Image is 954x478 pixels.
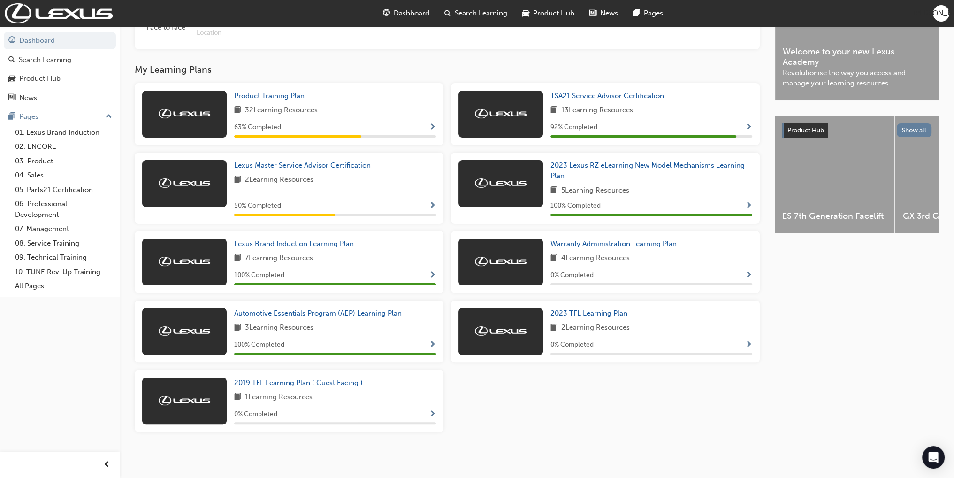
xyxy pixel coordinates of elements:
img: Trak [159,396,210,405]
span: 100 % Completed [234,339,284,350]
span: Show Progress [429,410,436,419]
span: 2023 TFL Learning Plan [550,309,627,317]
span: Search Learning [455,8,507,19]
button: Show Progress [745,200,752,212]
span: 63 % Completed [234,122,281,133]
span: Dashboard [394,8,429,19]
button: Show Progress [429,409,436,420]
span: Show Progress [745,123,752,132]
button: DashboardSearch LearningProduct HubNews [4,30,116,108]
a: Product HubShow all [782,123,931,138]
a: search-iconSearch Learning [437,4,515,23]
span: Welcome to your new Lexus Academy [783,46,931,68]
a: TSA21 Service Advisor Certification [550,91,668,101]
span: 4 Learning Resources [561,253,630,264]
span: 0 % Completed [234,409,277,420]
div: Open Intercom Messenger [922,446,945,469]
img: Trak [475,257,527,266]
button: [PERSON_NAME] [933,5,949,22]
button: Show Progress [745,270,752,281]
span: 2 Learning Resources [561,322,630,334]
span: Automotive Essentials Program (AEP) Learning Plan [234,309,402,317]
span: 7 Learning Resources [245,253,313,264]
span: 100 % Completed [550,200,601,211]
span: 0 % Completed [550,339,594,350]
a: Search Learning [4,51,116,69]
span: 5 Learning Resources [561,185,629,197]
button: Show Progress [745,122,752,133]
img: Trak [159,178,210,188]
button: Show Progress [745,339,752,351]
div: News [19,93,37,103]
span: up-icon [106,111,112,123]
a: Dashboard [4,32,116,49]
div: Pages [19,111,38,122]
a: 03. Product [11,154,116,169]
span: search-icon [444,8,451,19]
span: Face to face [142,22,189,33]
h3: My Learning Plans [135,64,760,75]
span: book-icon [550,253,557,264]
span: news-icon [8,94,15,102]
img: Trak [475,178,527,188]
a: Warranty Administration Learning Plan [550,239,680,249]
span: 2023 Lexus RZ eLearning New Model Mechanisms Learning Plan [550,161,745,180]
span: search-icon [8,56,15,64]
button: Show all [897,123,932,137]
span: 32 Learning Resources [245,105,318,116]
span: book-icon [550,105,557,116]
span: Warranty Administration Learning Plan [550,239,677,248]
span: 3 Learning Resources [245,322,313,334]
span: ES 7th Generation Facelift [782,211,887,222]
span: Revolutionise the way you access and manage your learning resources. [783,68,931,89]
button: Show Progress [429,200,436,212]
a: 2019 TFL Learning Plan ( Guest Facing ) [234,378,366,388]
button: Pages [4,108,116,125]
span: book-icon [234,174,241,186]
span: Product Hub [533,8,574,19]
span: Product Hub [787,126,824,134]
span: 92 % Completed [550,122,597,133]
a: 2023 Lexus RZ eLearning New Model Mechanisms Learning Plan [550,160,752,181]
img: Trak [159,326,210,336]
a: pages-iconPages [626,4,671,23]
img: Trak [475,326,527,336]
div: Product Hub [19,73,61,84]
span: book-icon [550,185,557,197]
a: 05. Parts21 Certification [11,183,116,197]
span: Show Progress [429,341,436,349]
span: book-icon [234,392,241,403]
span: Lexus Brand Induction Learning Plan [234,239,354,248]
span: Show Progress [429,123,436,132]
span: 0 % Completed [550,270,594,281]
a: 02. ENCORE [11,139,116,154]
span: book-icon [550,322,557,334]
button: Show Progress [429,270,436,281]
span: 13 Learning Resources [561,105,633,116]
img: Trak [159,109,210,118]
span: book-icon [234,253,241,264]
a: 09. Technical Training [11,250,116,265]
span: Location [197,28,513,39]
span: prev-icon [103,459,110,471]
span: Pages [644,8,663,19]
span: 2019 TFL Learning Plan ( Guest Facing ) [234,378,363,387]
a: 07. Management [11,222,116,236]
a: 10. TUNE Rev-Up Training [11,265,116,279]
img: Trak [5,3,113,23]
a: guage-iconDashboard [375,4,437,23]
span: TSA21 Service Advisor Certification [550,92,664,100]
a: 2023 TFL Learning Plan [550,308,631,319]
span: book-icon [234,322,241,334]
span: Product Training Plan [234,92,305,100]
span: pages-icon [8,113,15,121]
span: guage-icon [8,37,15,45]
a: news-iconNews [582,4,626,23]
a: 04. Sales [11,168,116,183]
span: Show Progress [745,271,752,280]
span: car-icon [8,75,15,83]
img: Trak [475,109,527,118]
button: Show Progress [429,122,436,133]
